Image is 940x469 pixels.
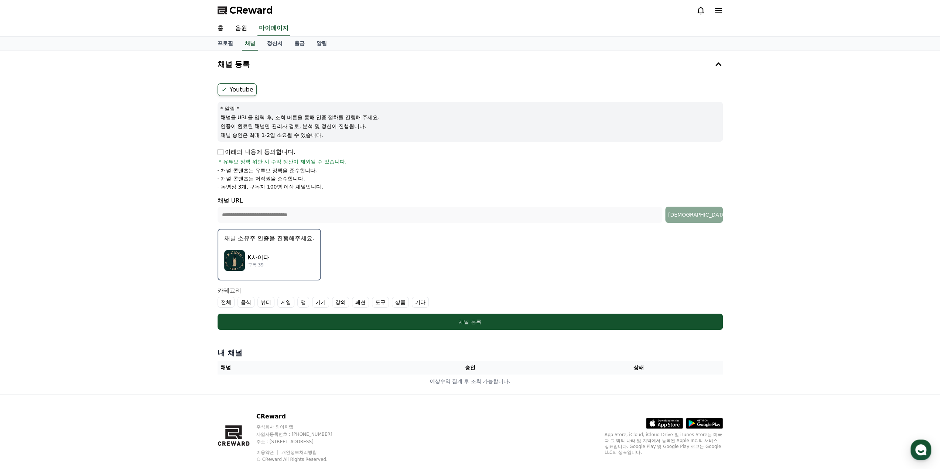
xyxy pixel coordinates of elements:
[312,297,329,308] label: 기기
[212,21,229,36] a: 홈
[218,286,723,308] div: 카테고리
[218,375,723,388] td: 예상수익 집계 후 조회 가능합니다.
[297,297,309,308] label: 앱
[392,297,409,308] label: 상품
[554,361,722,375] th: 상태
[605,432,723,455] p: App Store, iCloud, iCloud Drive 및 iTunes Store는 미국과 그 밖의 나라 및 지역에서 등록된 Apple Inc.의 서비스 상표입니다. Goo...
[218,60,250,68] h4: 채널 등록
[218,183,323,190] p: - 동영상 3개, 구독자 100명 이상 채널입니다.
[232,318,708,325] div: 채널 등록
[218,148,295,156] p: 아래의 내용에 동의합니다.
[281,450,317,455] a: 개인정보처리방침
[229,4,273,16] span: CReward
[257,21,290,36] a: 마이페이지
[218,175,305,182] p: - 채널 콘텐츠는 저작권을 준수합니다.
[372,297,389,308] label: 도구
[256,450,280,455] a: 이용약관
[311,37,333,51] a: 알림
[248,262,270,268] p: 구독 39
[352,297,369,308] label: 패션
[219,158,347,165] span: * 유튜브 정책 위반 시 수익 정산이 제외될 수 있습니다.
[386,361,554,375] th: 승인
[256,456,346,462] p: © CReward All Rights Reserved.
[221,114,720,121] p: 채널을 URL을 입력 후, 조회 버튼을 통해 인증 절차를 진행해 주세요.
[224,250,245,271] img: K사이다
[256,424,346,430] p: 주식회사 와이피랩
[218,297,235,308] label: 전체
[256,412,346,421] p: CReward
[221,123,720,130] p: 인증이 완료된 채널만 관리자 검토, 분석 및 정산이 진행됩니다.
[668,211,720,218] div: [DEMOGRAPHIC_DATA]
[256,439,346,445] p: 주소 : [STREET_ADDRESS]
[218,83,257,96] label: Youtube
[212,37,239,51] a: 프로필
[288,37,311,51] a: 출금
[218,229,321,280] button: 채널 소유주 인증을 진행해주세요. K사이다 K사이다 구독 39
[218,348,723,358] h4: 내 채널
[261,37,288,51] a: 정산서
[215,54,726,75] button: 채널 등록
[242,37,258,51] a: 채널
[218,314,723,330] button: 채널 등록
[229,21,253,36] a: 음원
[218,361,386,375] th: 채널
[224,234,314,243] p: 채널 소유주 인증을 진행해주세요.
[218,167,317,174] p: - 채널 콘텐츠는 유튜브 정책을 준수합니다.
[237,297,254,308] label: 음식
[218,196,723,223] div: 채널 URL
[221,131,720,139] p: 채널 승인은 최대 1-2일 소요될 수 있습니다.
[257,297,274,308] label: 뷰티
[665,207,723,223] button: [DEMOGRAPHIC_DATA]
[277,297,294,308] label: 게임
[248,253,270,262] p: K사이다
[218,4,273,16] a: CReward
[256,431,346,437] p: 사업자등록번호 : [PHONE_NUMBER]
[412,297,429,308] label: 기타
[332,297,349,308] label: 강의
